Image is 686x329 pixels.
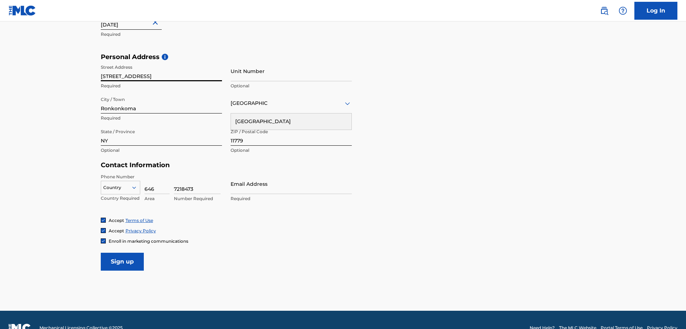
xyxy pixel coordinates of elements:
[145,195,170,202] p: Area
[101,31,222,38] p: Required
[231,195,352,202] p: Required
[101,83,222,89] p: Required
[619,6,627,15] img: help
[101,253,144,271] input: Sign up
[634,2,677,20] a: Log In
[151,11,162,33] button: Close
[101,195,140,202] p: Country Required
[101,53,586,61] h5: Personal Address
[616,4,630,18] div: Help
[174,195,221,202] p: Number Required
[101,161,352,169] h5: Contact Information
[600,6,609,15] img: search
[126,218,153,223] a: Terms of Use
[231,83,352,89] p: Optional
[109,238,188,244] span: Enroll in marketing communications
[109,218,124,223] span: Accept
[109,228,124,233] span: Accept
[101,115,222,121] p: Required
[126,228,156,233] a: Privacy Policy
[101,239,105,243] img: checkbox
[597,4,611,18] a: Public Search
[101,147,222,154] p: Optional
[231,147,352,154] p: Optional
[101,218,105,222] img: checkbox
[101,228,105,233] img: checkbox
[9,5,36,16] img: MLC Logo
[162,54,168,60] span: i
[231,113,351,130] div: [GEOGRAPHIC_DATA]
